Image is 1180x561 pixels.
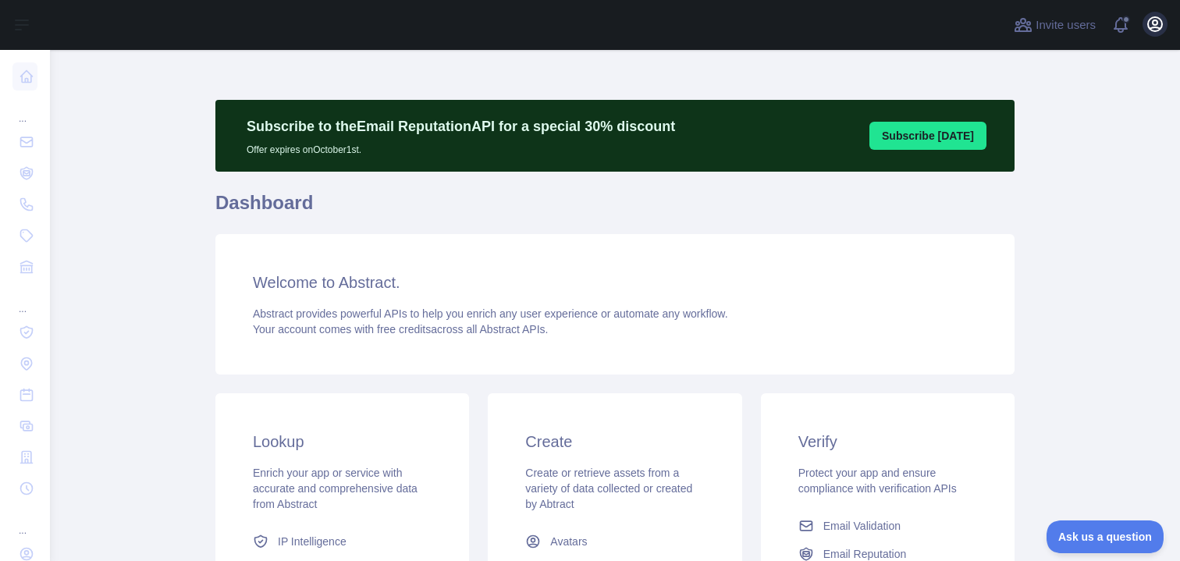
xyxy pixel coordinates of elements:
span: Avatars [550,534,587,549]
button: Invite users [1011,12,1099,37]
span: Abstract provides powerful APIs to help you enrich any user experience or automate any workflow. [253,307,728,320]
h3: Verify [798,431,977,453]
a: IP Intelligence [247,527,438,556]
iframe: Toggle Customer Support [1047,520,1164,553]
span: Your account comes with across all Abstract APIs. [253,323,548,336]
div: ... [12,284,37,315]
button: Subscribe [DATE] [869,122,986,150]
a: Email Validation [792,512,983,540]
a: Avatars [519,527,710,556]
span: Create or retrieve assets from a variety of data collected or created by Abtract [525,467,692,510]
span: Email Validation [823,518,901,534]
span: Invite users [1036,16,1096,34]
h1: Dashboard [215,190,1015,228]
h3: Lookup [253,431,432,453]
p: Subscribe to the Email Reputation API for a special 30 % discount [247,115,675,137]
p: Offer expires on October 1st. [247,137,675,156]
h3: Welcome to Abstract. [253,272,977,293]
div: ... [12,506,37,537]
span: IP Intelligence [278,534,347,549]
h3: Create [525,431,704,453]
div: ... [12,94,37,125]
span: Protect your app and ensure compliance with verification APIs [798,467,957,495]
span: Enrich your app or service with accurate and comprehensive data from Abstract [253,467,418,510]
span: free credits [377,323,431,336]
